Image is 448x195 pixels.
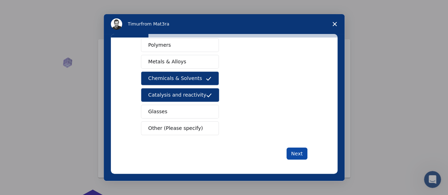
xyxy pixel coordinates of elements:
[148,108,168,115] span: Glasses
[141,55,219,69] button: Metals & Alloys
[148,58,186,65] span: Metals & Alloys
[141,88,220,102] button: Catalysis and reactivity
[148,75,202,82] span: Chemicals & Solvents
[325,14,345,34] span: Close survey
[148,125,203,132] span: Other (Please specify)
[148,41,171,49] span: Polymers
[141,71,219,85] button: Chemicals & Solvents
[111,18,122,30] img: Profile image for Timur
[141,38,219,52] button: Polymers
[148,91,206,99] span: Catalysis and reactivity
[141,121,219,135] button: Other (Please specify)
[128,21,141,27] span: Timur
[141,105,219,119] button: Glasses
[287,148,307,160] button: Next
[141,21,169,27] span: from Mat3ra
